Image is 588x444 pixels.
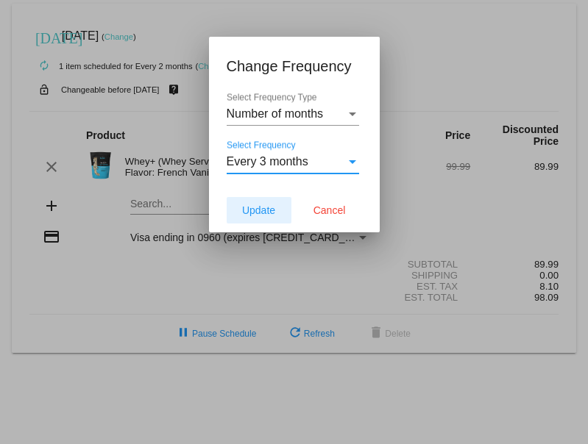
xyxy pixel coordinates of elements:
mat-select: Select Frequency [227,155,359,168]
h1: Change Frequency [227,54,362,78]
span: Every 3 months [227,155,308,168]
button: Update [227,197,291,223]
mat-select: Select Frequency Type [227,107,359,121]
span: Cancel [314,204,346,216]
span: Update [242,204,275,216]
button: Cancel [297,197,362,223]
span: Number of months [227,107,324,120]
